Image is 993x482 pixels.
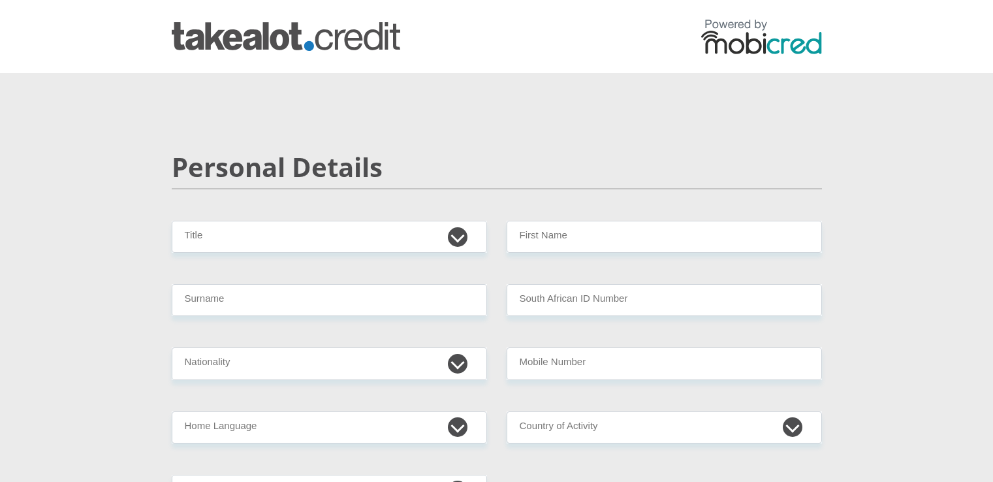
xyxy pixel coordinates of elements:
img: takealot_credit logo [172,22,400,51]
input: Surname [172,284,487,316]
input: Contact Number [507,347,822,379]
input: First Name [507,221,822,253]
input: ID Number [507,284,822,316]
h2: Personal Details [172,152,822,183]
img: powered by mobicred logo [701,19,822,54]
